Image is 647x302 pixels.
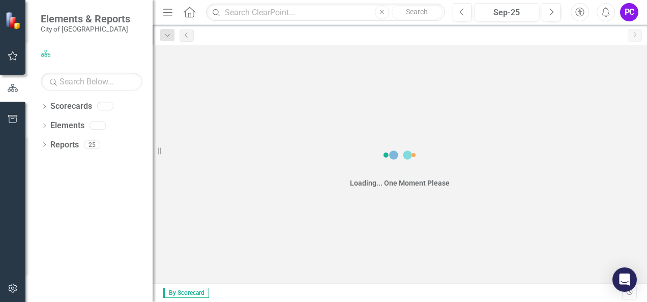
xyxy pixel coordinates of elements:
[41,25,130,33] small: City of [GEOGRAPHIC_DATA]
[5,11,23,29] img: ClearPoint Strategy
[612,267,637,292] div: Open Intercom Messenger
[163,288,209,298] span: By Scorecard
[84,140,100,149] div: 25
[41,13,130,25] span: Elements & Reports
[350,178,450,188] div: Loading... One Moment Please
[392,5,443,19] button: Search
[50,120,84,132] a: Elements
[206,4,445,21] input: Search ClearPoint...
[50,139,79,151] a: Reports
[475,3,539,21] button: Sep-25
[620,3,638,21] button: PC
[478,7,536,19] div: Sep-25
[406,8,428,16] span: Search
[41,73,142,90] input: Search Below...
[50,101,92,112] a: Scorecards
